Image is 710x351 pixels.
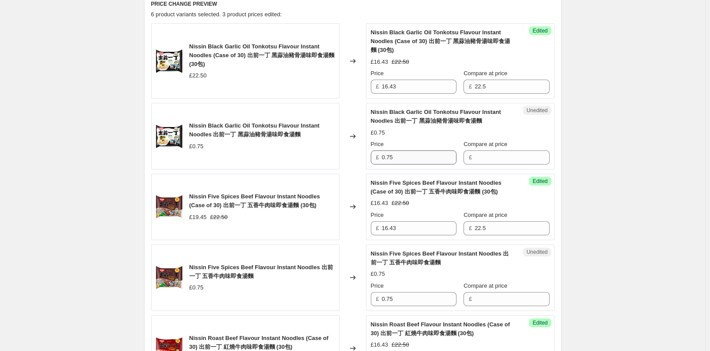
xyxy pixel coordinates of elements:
strike: £22.50 [210,213,228,222]
strike: £22.50 [391,340,409,349]
div: £0.75 [371,270,385,278]
span: Compare at price [464,282,507,289]
span: £ [376,225,379,231]
span: £ [469,83,472,90]
div: £16.43 [371,340,388,349]
span: Price [371,212,384,218]
span: Edited [532,27,547,34]
span: £ [469,225,472,231]
div: £22.50 [189,71,207,80]
span: Nissin Black Garlic Oil Tonkotsu Flavour Instant Noodles 出前一丁 黑蒜油豬骨湯味即食湯麵 [371,109,501,124]
div: £16.43 [371,58,388,66]
span: Compare at price [464,70,507,77]
span: Nissin Five Spices Beef Flavour Instant Noodles 出前一丁 五香牛肉味即食湯麵 [189,264,333,279]
div: £0.75 [189,142,204,151]
span: £ [469,154,472,161]
strike: £22.50 [391,199,409,208]
img: ce1abec8-b577-4e35-8c61-765949819930_80x.jpg [156,123,182,150]
span: Price [371,70,384,77]
div: £0.75 [189,283,204,292]
span: £ [376,296,379,302]
span: Nissin Black Garlic Oil Tonkotsu Flavour Instant Noodles 出前一丁 黑蒜油豬骨湯味即食湯麵 [189,122,320,138]
span: Edited [532,319,547,326]
span: Nissin Roast Beef Flavour Instant Noodles (Case of 30) 出前一丁 紅燒牛肉味即食湯麵 (30包) [189,335,329,350]
span: Edited [532,178,547,185]
img: c8d07dbd-f094-44de-9e12-c1fef49e401d_80x.jpg [156,264,182,291]
span: Compare at price [464,212,507,218]
div: £19.45 [189,213,207,222]
img: 485de250-461c-4dee-a695-47db4a1e429c_e83a2cac-be8b-4040-85e3-9f77006a8445_80x.jpg [156,194,182,220]
span: £ [469,296,472,302]
span: Compare at price [464,141,507,147]
span: Nissin Roast Beef Flavour Instant Noodles (Case of 30) 出前一丁 紅燒牛肉味即食湯麵 (30包) [371,321,510,336]
span: Price [371,282,384,289]
span: £ [376,154,379,161]
img: 91f6f6f9-f8a3-4ff1-904e-4ac1801b2ce7_80x.jpg [156,48,182,74]
span: £ [376,83,379,90]
span: Nissin Five Spices Beef Flavour Instant Noodles 出前一丁 五香牛肉味即食湯麵 [371,250,509,266]
span: Nissin Black Garlic Oil Tonkotsu Flavour Instant Noodles (Case of 30) 出前一丁 黑蒜油豬骨湯味即食湯麵 (30包) [371,29,511,53]
span: Nissin Black Garlic Oil Tonkotsu Flavour Instant Noodles (Case of 30) 出前一丁 黑蒜油豬骨湯味即食湯麵 (30包) [189,43,335,67]
span: Unedited [526,249,547,256]
span: Nissin Five Spices Beef Flavour Instant Noodles (Case of 30) 出前一丁 五香牛肉味即食湯麵 (30包) [371,179,502,195]
h6: PRICE CHANGE PREVIEW [151,0,554,7]
span: Nissin Five Spices Beef Flavour Instant Noodles (Case of 30) 出前一丁 五香牛肉味即食湯麵 (30包) [189,193,320,208]
span: 6 product variants selected. 3 product prices edited: [151,11,282,18]
div: £16.43 [371,199,388,208]
span: Price [371,141,384,147]
span: Unedited [526,107,547,114]
strike: £22.50 [391,58,409,66]
div: £0.75 [371,128,385,137]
